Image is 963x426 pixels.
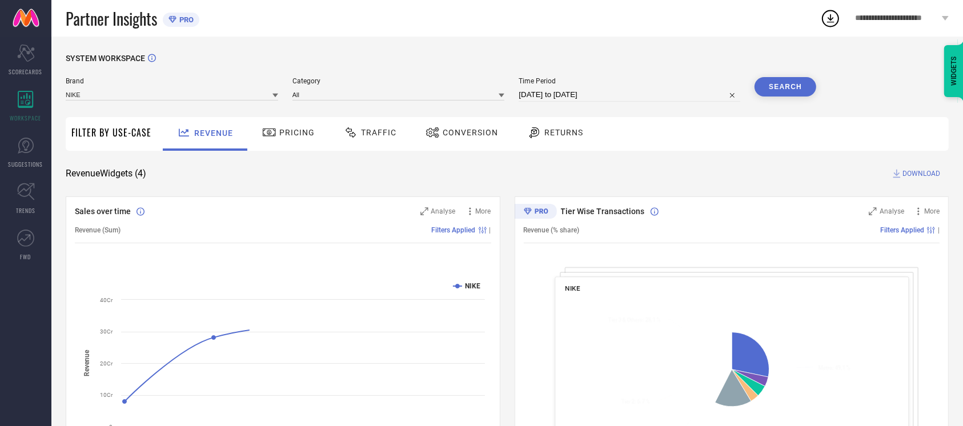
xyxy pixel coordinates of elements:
[100,392,113,398] text: 10Cr
[880,226,924,234] span: Filters Applied
[621,398,650,404] text: : 6.7 %
[279,128,315,137] span: Pricing
[519,88,740,102] input: Select time period
[524,226,580,234] span: Revenue (% share)
[489,226,491,234] span: |
[361,128,396,137] span: Traffic
[66,168,146,179] span: Revenue Widgets ( 4 )
[100,360,113,367] text: 20Cr
[924,207,940,215] span: More
[544,128,583,137] span: Returns
[476,207,491,215] span: More
[465,282,480,290] text: NIKE
[820,8,841,29] div: Open download list
[621,398,635,404] tspan: Tier 2
[515,204,557,221] div: Premium
[608,317,660,323] text: : 28.1 %
[565,284,580,292] span: NIKE
[292,77,505,85] span: Category
[869,207,877,215] svg: Zoom
[66,54,145,63] span: SYSTEM WORKSPACE
[420,207,428,215] svg: Zoom
[902,168,940,179] span: DOWNLOAD
[75,207,131,216] span: Sales over time
[16,206,35,215] span: TRENDS
[938,226,940,234] span: |
[9,160,43,168] span: SUGGESTIONS
[519,77,740,85] span: Time Period
[9,67,43,76] span: SCORECARDS
[21,252,31,261] span: FWD
[100,297,113,303] text: 40Cr
[755,77,816,97] button: Search
[818,365,832,371] tspan: Metro
[71,126,151,139] span: Filter By Use-Case
[818,365,850,371] text: : 49.1 %
[194,128,233,138] span: Revenue
[443,128,498,137] span: Conversion
[66,7,157,30] span: Partner Insights
[176,15,194,24] span: PRO
[561,207,645,216] span: Tier Wise Transactions
[432,226,476,234] span: Filters Applied
[880,207,904,215] span: Analyse
[431,207,456,215] span: Analyse
[83,349,91,376] tspan: Revenue
[10,114,42,122] span: WORKSPACE
[100,328,113,335] text: 30Cr
[608,317,642,323] tspan: Tier 3 & Others
[75,226,121,234] span: Revenue (Sum)
[66,77,278,85] span: Brand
